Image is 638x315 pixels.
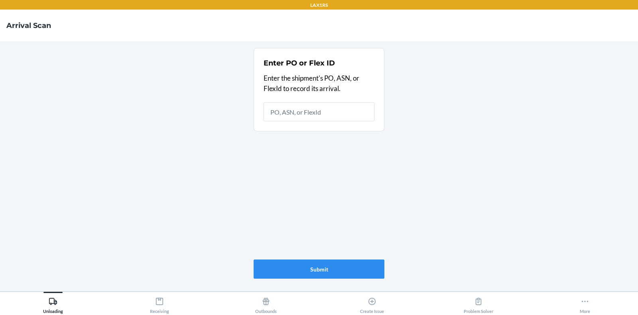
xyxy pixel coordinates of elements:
[150,294,169,314] div: Receiving
[106,292,213,314] button: Receiving
[43,294,63,314] div: Unloading
[319,292,425,314] button: Create Issue
[213,292,319,314] button: Outbounds
[6,20,51,31] h4: Arrival Scan
[360,294,384,314] div: Create Issue
[264,102,374,121] input: PO, ASN, or FlexId
[425,292,532,314] button: Problem Solver
[255,294,277,314] div: Outbounds
[580,294,590,314] div: More
[264,73,374,93] p: Enter the shipment's PO, ASN, or FlexId to record its arrival.
[254,260,384,279] button: Submit
[464,294,493,314] div: Problem Solver
[532,292,638,314] button: More
[310,2,328,9] p: LAX1RS
[264,58,335,68] h2: Enter PO or Flex ID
